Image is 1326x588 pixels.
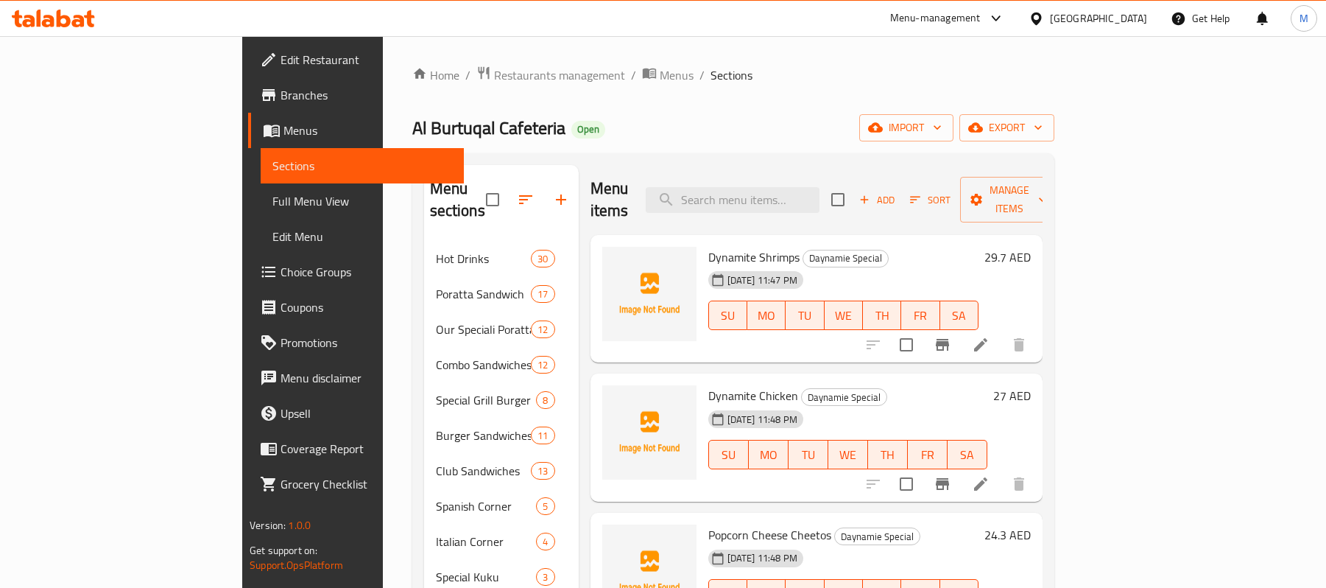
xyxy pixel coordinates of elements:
[531,285,554,303] div: items
[531,427,554,444] div: items
[834,444,862,466] span: WE
[281,51,452,69] span: Edit Restaurant
[722,413,803,427] span: [DATE] 11:48 PM
[710,66,752,84] span: Sections
[412,111,565,144] span: Al Burtuqal Cafeteria
[874,444,902,466] span: TH
[283,122,452,139] span: Menus
[789,440,828,469] button: TU
[494,66,625,84] span: Restaurants management
[532,323,554,337] span: 12
[531,321,554,338] div: items
[631,66,636,84] li: /
[747,301,786,330] button: MO
[822,184,853,215] span: Select section
[532,287,554,301] span: 17
[424,382,579,418] div: Special Grill Burger8
[536,568,554,586] div: items
[1050,10,1147,27] div: [GEOGRAPHIC_DATA]
[993,385,1031,406] h6: 27 AED
[590,178,629,222] h2: Menu items
[424,276,579,312] div: Poratta Sandwich17
[248,254,464,290] a: Choice Groups
[959,114,1054,141] button: export
[536,497,554,515] div: items
[753,305,780,326] span: MO
[465,66,470,84] li: /
[261,183,464,219] a: Full Menu View
[871,119,942,137] span: import
[537,393,554,407] span: 8
[281,86,452,104] span: Branches
[261,219,464,254] a: Edit Menu
[424,241,579,276] div: Hot Drinks30
[248,431,464,466] a: Coverage Report
[531,462,554,480] div: items
[971,119,1043,137] span: export
[602,247,696,341] img: Dynamite Shrimps
[940,301,978,330] button: SA
[532,429,554,443] span: 11
[1001,466,1037,502] button: delete
[857,192,897,209] span: Add
[412,66,1054,85] nav: breadcrumb
[536,391,554,409] div: items
[272,157,452,175] span: Sections
[853,189,900,211] span: Add item
[281,298,452,316] span: Coupons
[248,466,464,502] a: Grocery Checklist
[281,440,452,458] span: Coverage Report
[508,182,543,217] span: Sort sections
[248,396,464,431] a: Upsell
[907,305,934,326] span: FR
[1299,10,1308,27] span: M
[248,113,464,148] a: Menus
[288,516,311,535] span: 1.0.0
[914,444,942,466] span: FR
[825,301,863,330] button: WE
[261,148,464,183] a: Sections
[537,535,554,549] span: 4
[908,440,948,469] button: FR
[281,263,452,281] span: Choice Groups
[910,192,951,209] span: Sort
[424,453,579,489] div: Club Sandwiches13
[248,290,464,325] a: Coupons
[925,327,960,363] button: Branch-specific-item
[642,66,694,85] a: Menus
[424,312,579,347] div: Our Speciali Poratta12
[708,301,747,330] button: SU
[830,305,857,326] span: WE
[891,469,922,500] span: Select to update
[532,464,554,478] span: 13
[948,440,987,469] button: SA
[272,228,452,245] span: Edit Menu
[424,489,579,524] div: Spanish Corner5
[925,466,960,502] button: Branch-specific-item
[868,440,908,469] button: TH
[436,568,537,586] div: Special Kuku
[722,273,803,287] span: [DATE] 11:47 PM
[424,347,579,382] div: Combo Sandwiches12
[436,250,532,267] span: Hot Drinks
[960,177,1059,223] button: Manage items
[708,385,798,407] span: Dynamite Chicken
[660,66,694,84] span: Menus
[281,334,452,351] span: Promotions
[436,533,537,550] span: Italian Corner
[436,321,532,338] span: Our Speciali Poratta
[906,189,954,211] button: Sort
[859,114,953,141] button: import
[250,556,343,575] a: Support.OpsPlatform
[901,301,939,330] button: FR
[602,385,696,480] img: Dynamite Chicken
[248,77,464,113] a: Branches
[972,475,990,493] a: Edit menu item
[424,418,579,453] div: Burger Sandwiches11
[250,541,317,560] span: Get support on:
[537,570,554,584] span: 3
[248,42,464,77] a: Edit Restaurant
